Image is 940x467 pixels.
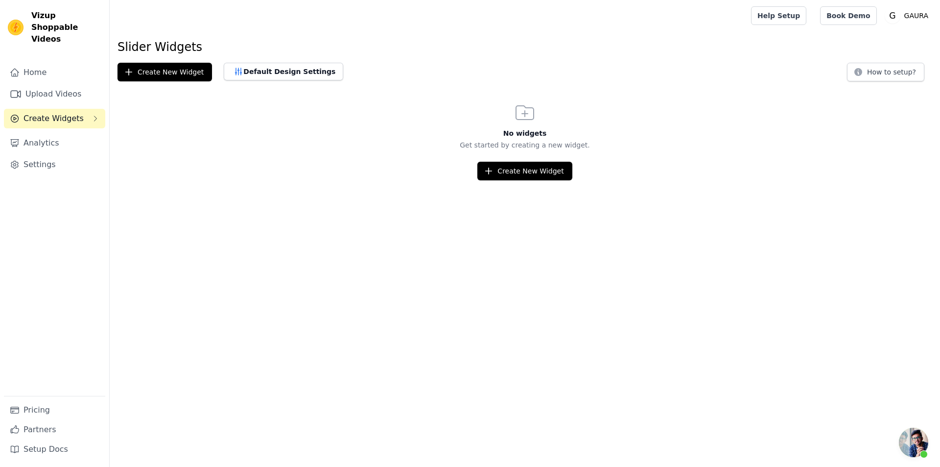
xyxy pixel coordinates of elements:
span: Vizup Shoppable Videos [31,10,101,45]
h1: Slider Widgets [117,39,932,55]
a: How to setup? [847,70,924,79]
p: GAURA [900,7,932,25]
img: Vizup [8,20,23,35]
button: Default Design Settings [224,63,343,80]
a: Analytics [4,133,105,153]
button: Create New Widget [117,63,212,81]
button: G GAURA [885,7,932,25]
h3: No widgets [110,128,940,138]
button: Create Widgets [4,109,105,128]
a: Pricing [4,400,105,420]
a: Settings [4,155,105,174]
button: Create New Widget [477,162,572,180]
a: Help Setup [751,6,806,25]
a: Home [4,63,105,82]
text: G [889,11,895,21]
a: Open chat [899,428,928,457]
p: Get started by creating a new widget. [110,140,940,150]
a: Partners [4,420,105,440]
span: Create Widgets [23,113,84,124]
a: Setup Docs [4,440,105,459]
button: How to setup? [847,63,924,81]
a: Upload Videos [4,84,105,104]
a: Book Demo [820,6,876,25]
